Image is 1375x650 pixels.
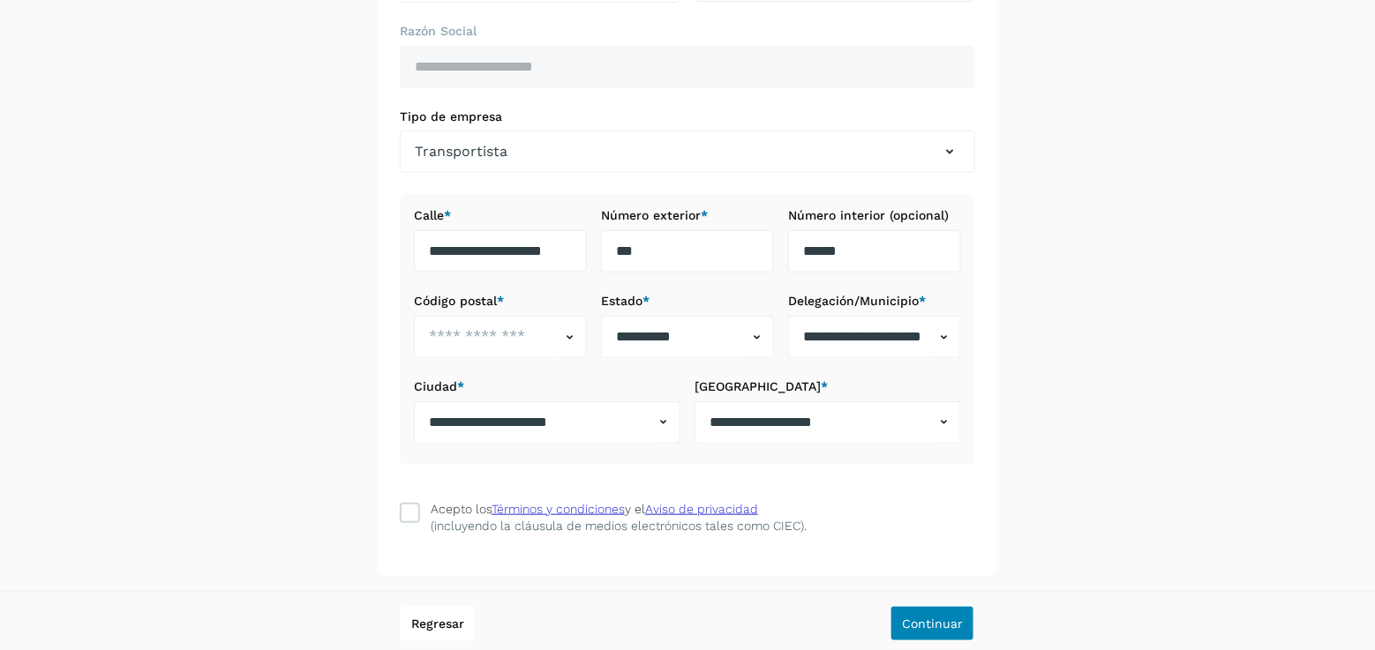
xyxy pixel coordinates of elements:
span: Regresar [411,617,464,630]
button: Regresar [401,606,475,641]
span: Transportista [415,141,507,162]
label: Calle [414,208,587,223]
label: Número exterior [601,208,774,223]
a: Aviso de privacidad [645,502,758,516]
p: (incluyendo la cláusula de medios electrónicos tales como CIEC). [431,519,807,534]
label: Delegación/Municipio [788,294,961,309]
label: Número interior (opcional) [788,208,961,223]
div: Acepto los y el [431,500,758,519]
label: Ciudad [414,379,680,394]
label: Código postal [414,294,587,309]
label: Tipo de empresa [400,109,975,124]
a: Términos y condiciones [492,502,625,516]
label: [GEOGRAPHIC_DATA] [695,379,961,394]
label: Razón Social [400,24,975,39]
span: Continuar [902,617,963,630]
button: Continuar [890,606,974,641]
label: Estado [601,294,774,309]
